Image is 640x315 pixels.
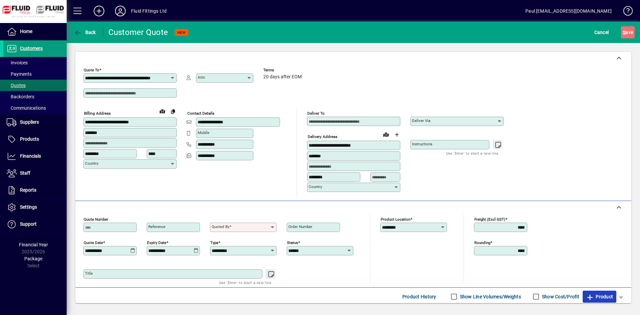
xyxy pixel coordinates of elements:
a: Settings [3,199,67,216]
span: Customers [20,46,43,51]
a: Knowledge Base [618,1,632,23]
span: Home [20,29,32,34]
a: Quotes [3,80,67,91]
a: Reports [3,182,67,199]
mat-hint: Use 'Enter' to start a new line [446,149,498,157]
mat-label: Title [85,271,93,276]
button: Back [72,26,98,38]
div: Paul [EMAIL_ADDRESS][DOMAIN_NAME] [525,6,612,16]
button: Save [621,26,635,38]
mat-label: Quoted by [212,224,229,229]
span: Payments [7,71,32,77]
mat-label: Status [287,240,298,245]
mat-label: Country [309,184,322,189]
a: Payments [3,68,67,80]
span: Invoices [7,60,28,65]
mat-label: Attn [198,75,205,80]
button: Cancel [593,26,611,38]
mat-label: Order number [288,224,312,229]
mat-hint: Use 'Enter' to start a new line [219,279,271,286]
mat-label: Quote date [84,240,103,245]
mat-label: Deliver To [307,111,325,116]
mat-label: Country [85,161,98,166]
a: Communications [3,102,67,114]
mat-label: Quote number [84,217,108,221]
a: Products [3,131,67,148]
span: Backorders [7,94,34,99]
span: Support [20,221,37,227]
mat-label: Freight (excl GST) [474,217,505,221]
app-page-header-button: Back [67,26,103,38]
span: Financial Year [19,242,48,247]
span: Financials [20,153,41,159]
span: Cancel [594,27,609,38]
a: View on map [381,129,391,140]
div: Customer Quote [108,27,168,38]
a: Home [3,23,67,40]
a: Support [3,216,67,233]
mat-label: Deliver via [412,118,430,123]
span: Suppliers [20,119,39,125]
button: Copy to Delivery address [168,106,178,117]
label: Show Line Volumes/Weights [459,293,521,300]
span: Settings [20,204,37,210]
span: 20 days after EOM [263,74,302,80]
span: Staff [20,170,30,176]
mat-label: Expiry date [147,240,166,245]
mat-label: Type [210,240,218,245]
div: Fluid Fittings Ltd [131,6,167,16]
span: Quotes [7,83,26,88]
mat-label: Quote To [84,68,99,72]
button: Add [88,5,110,17]
button: Product [583,291,616,303]
mat-label: Reference [148,224,165,229]
span: Package [24,256,42,261]
a: Invoices [3,57,67,68]
mat-label: Mobile [198,130,209,135]
a: Suppliers [3,114,67,131]
button: Choose address [391,129,402,140]
span: ave [623,27,633,38]
a: Backorders [3,91,67,102]
span: Product History [402,291,436,302]
button: Product History [400,291,439,303]
span: Product [586,291,613,302]
mat-label: Instructions [412,142,432,146]
span: Communications [7,105,46,111]
mat-label: Product location [381,217,410,221]
span: Back [74,30,96,35]
button: Profile [110,5,131,17]
a: Financials [3,148,67,165]
span: Reports [20,187,36,193]
a: View on map [157,106,168,116]
span: Terms [263,68,303,72]
a: Staff [3,165,67,182]
mat-label: Rounding [474,240,490,245]
span: Products [20,136,39,142]
span: NEW [177,30,186,35]
label: Show Cost/Profit [541,293,579,300]
span: S [623,30,625,35]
